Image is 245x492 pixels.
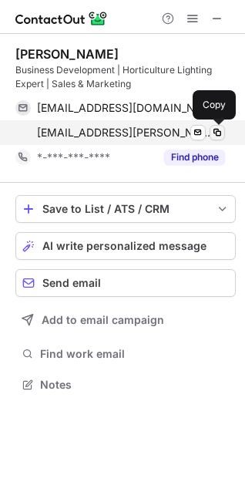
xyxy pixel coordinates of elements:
span: [EMAIL_ADDRESS][PERSON_NAME][DOMAIN_NAME] [37,126,213,140]
span: [EMAIL_ADDRESS][DOMAIN_NAME] [37,101,213,115]
button: Find work email [15,343,236,365]
img: ContactOut v5.3.10 [15,9,108,28]
button: Send email [15,269,236,297]
button: Add to email campaign [15,306,236,334]
button: Notes [15,374,236,396]
span: Send email [42,277,101,289]
span: Add to email campaign [42,314,164,326]
button: AI write personalized message [15,232,236,260]
div: Save to List / ATS / CRM [42,203,209,215]
span: Notes [40,378,230,392]
button: Reveal Button [164,150,225,165]
div: [PERSON_NAME] [15,46,119,62]
div: Business Development | Horticulture Lighting Expert | Sales & Marketing [15,63,236,91]
span: Find work email [40,347,230,361]
button: save-profile-one-click [15,195,236,223]
span: AI write personalized message [42,240,206,252]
